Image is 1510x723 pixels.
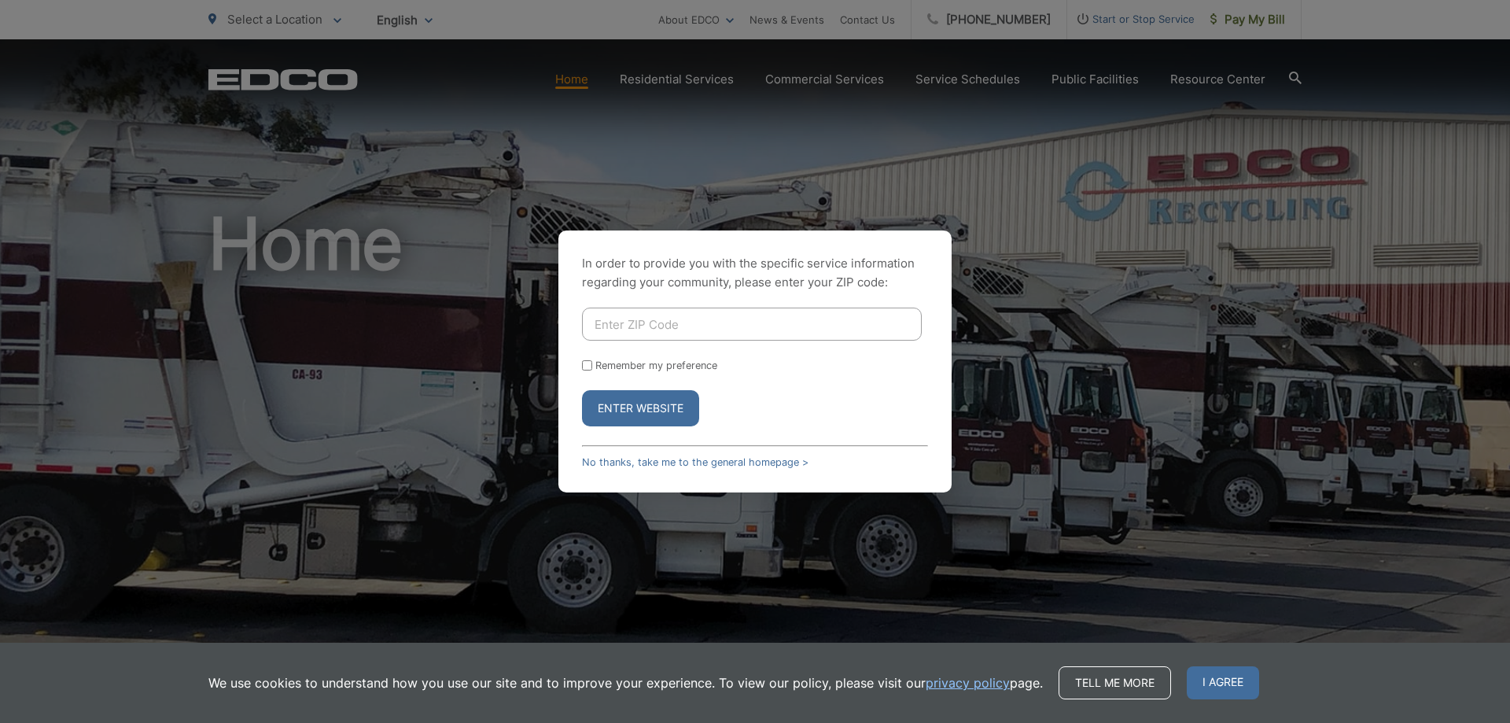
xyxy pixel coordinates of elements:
[926,673,1010,692] a: privacy policy
[1059,666,1171,699] a: Tell me more
[595,360,717,371] label: Remember my preference
[582,456,808,468] a: No thanks, take me to the general homepage >
[582,308,922,341] input: Enter ZIP Code
[208,673,1043,692] p: We use cookies to understand how you use our site and to improve your experience. To view our pol...
[1187,666,1259,699] span: I agree
[582,254,928,292] p: In order to provide you with the specific service information regarding your community, please en...
[582,390,699,426] button: Enter Website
